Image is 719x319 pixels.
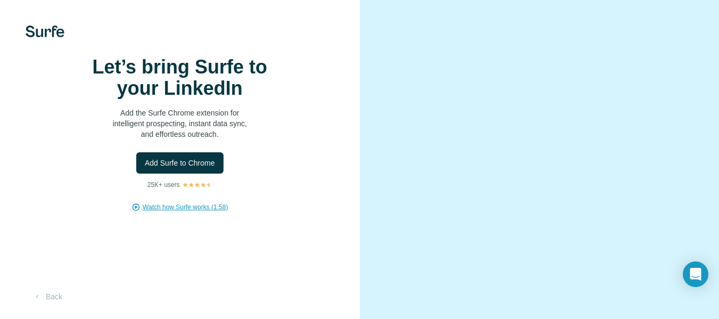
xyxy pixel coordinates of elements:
button: Add Surfe to Chrome [136,152,224,174]
button: Watch how Surfe works (1:58) [143,202,228,212]
img: Surfe's logo [26,26,64,37]
span: Add Surfe to Chrome [145,158,215,168]
img: Rating Stars [182,182,212,188]
p: 25K+ users [147,180,180,190]
div: Open Intercom Messenger [683,261,708,287]
h1: Let’s bring Surfe to your LinkedIn [73,56,286,99]
p: Add the Surfe Chrome extension for intelligent prospecting, instant data sync, and effortless out... [73,108,286,140]
button: Back [26,287,70,306]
